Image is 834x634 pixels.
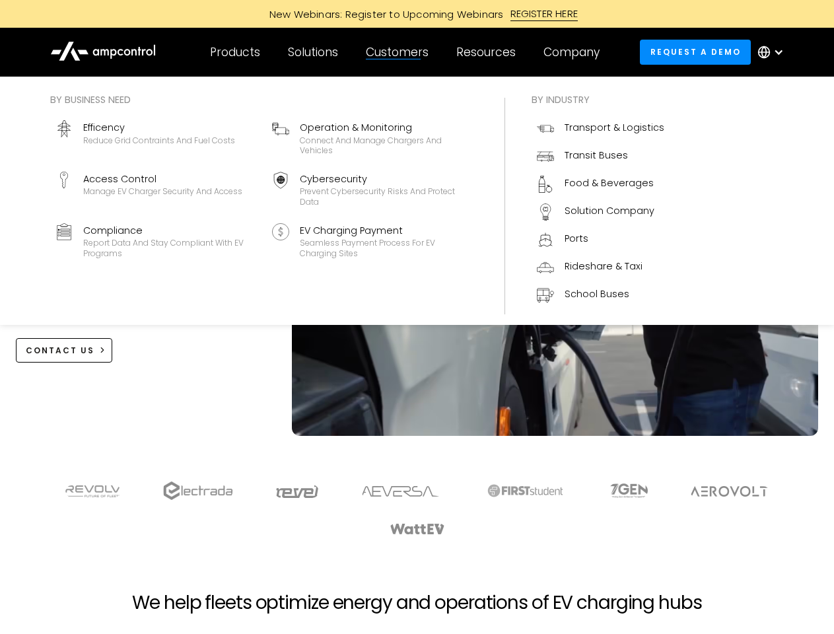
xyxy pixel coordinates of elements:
[532,143,670,170] a: Transit Buses
[50,218,261,264] a: ComplianceReport data and stay compliant with EV programs
[210,45,260,59] div: Products
[267,166,478,213] a: CybersecurityPrevent cybersecurity risks and protect data
[300,135,473,156] div: Connect and manage chargers and vehicles
[163,481,232,500] img: electrada logo
[300,120,473,135] div: Operation & Monitoring
[390,524,445,534] img: WattEV logo
[83,223,256,238] div: Compliance
[26,345,94,357] div: CONTACT US
[50,92,478,107] div: By business need
[640,40,751,64] a: Request a demo
[366,45,429,59] div: Customers
[132,592,701,614] h2: We help fleets optimize energy and operations of EV charging hubs
[532,115,670,143] a: Transport & Logistics
[300,223,473,238] div: EV Charging Payment
[532,170,670,198] a: Food & Beverages
[50,115,261,161] a: EfficencyReduce grid contraints and fuel costs
[532,92,670,107] div: By industry
[456,45,516,59] div: Resources
[565,259,643,273] div: Rideshare & Taxi
[83,238,256,258] div: Report data and stay compliant with EV programs
[50,166,261,213] a: Access ControlManage EV charger security and access
[532,281,670,309] a: School Buses
[83,172,242,186] div: Access Control
[543,45,600,59] div: Company
[510,7,578,21] div: REGISTER HERE
[565,120,664,135] div: Transport & Logistics
[83,120,235,135] div: Efficency
[690,486,769,497] img: Aerovolt Logo
[16,338,113,363] a: CONTACT US
[565,176,654,190] div: Food & Beverages
[267,115,478,161] a: Operation & MonitoringConnect and manage chargers and vehicles
[565,148,628,162] div: Transit Buses
[300,186,473,207] div: Prevent cybersecurity risks and protect data
[300,172,473,186] div: Cybersecurity
[288,45,338,59] div: Solutions
[565,203,654,218] div: Solution Company
[83,135,235,146] div: Reduce grid contraints and fuel costs
[120,7,714,21] a: New Webinars: Register to Upcoming WebinarsREGISTER HERE
[256,7,510,21] div: New Webinars: Register to Upcoming Webinars
[565,231,588,246] div: Ports
[83,186,242,197] div: Manage EV charger security and access
[565,287,629,301] div: School Buses
[532,226,670,254] a: Ports
[300,238,473,258] div: Seamless Payment Process for EV Charging Sites
[267,218,478,264] a: EV Charging PaymentSeamless Payment Process for EV Charging Sites
[532,198,670,226] a: Solution Company
[532,254,670,281] a: Rideshare & Taxi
